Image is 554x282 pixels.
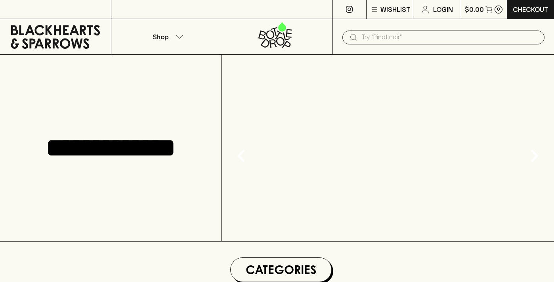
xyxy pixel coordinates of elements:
[225,140,257,172] button: Previous
[433,5,453,14] p: Login
[513,5,548,14] p: Checkout
[518,140,550,172] button: Next
[222,55,554,241] img: gif;base64,R0lGODlhAQABAAAAACH5BAEKAAEALAAAAAABAAEAAAICTAEAOw==
[111,19,222,54] button: Shop
[465,5,484,14] p: $0.00
[380,5,411,14] p: Wishlist
[234,261,328,278] h1: Categories
[361,31,538,44] input: Try "Pinot noir"
[153,32,168,42] p: Shop
[497,7,500,12] p: 0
